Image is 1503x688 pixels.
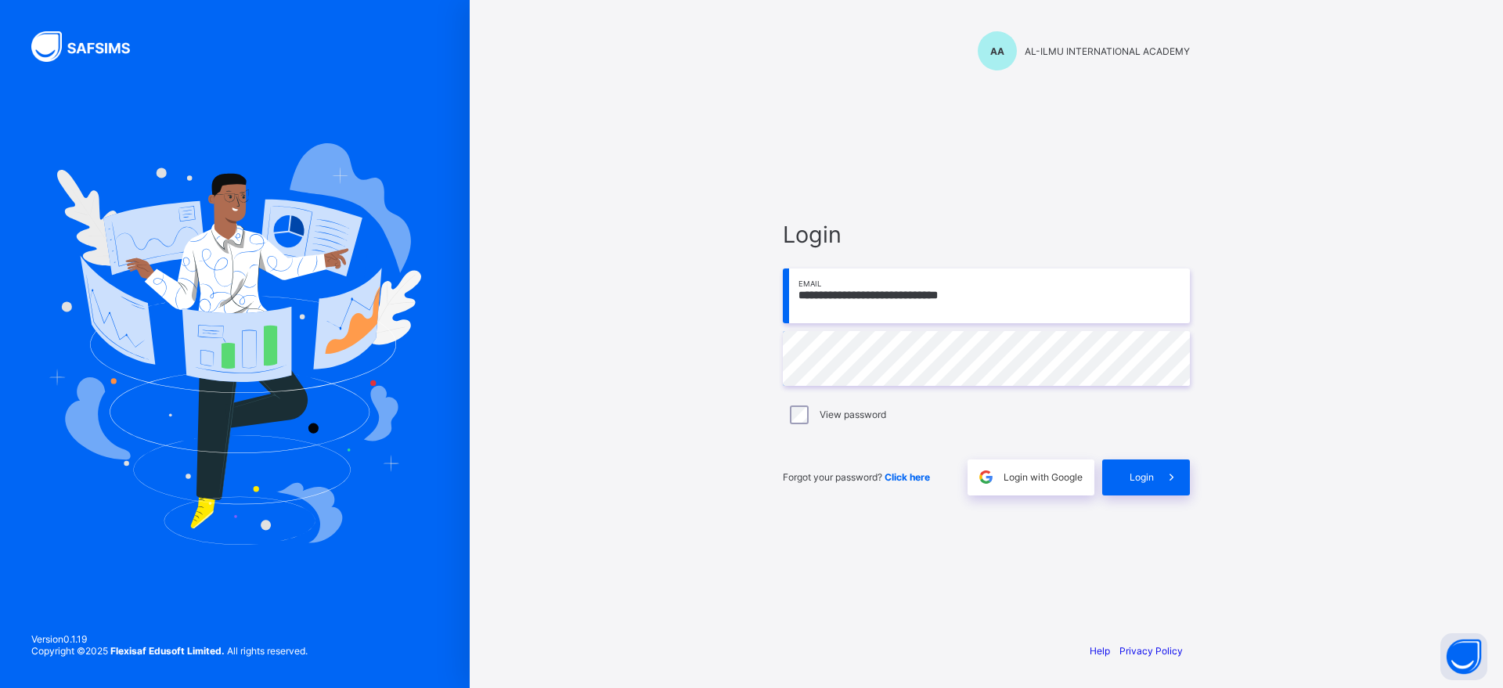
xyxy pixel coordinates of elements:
[49,143,421,544] img: Hero Image
[1119,645,1183,657] a: Privacy Policy
[1004,471,1083,483] span: Login with Google
[820,409,886,420] label: View password
[990,45,1004,57] span: AA
[885,471,930,483] a: Click here
[31,633,308,645] span: Version 0.1.19
[977,468,995,486] img: google.396cfc9801f0270233282035f929180a.svg
[783,221,1190,248] span: Login
[1090,645,1110,657] a: Help
[31,645,308,657] span: Copyright © 2025 All rights reserved.
[1025,45,1190,57] span: AL-ILMU INTERNATIONAL ACADEMY
[110,645,225,657] strong: Flexisaf Edusoft Limited.
[31,31,149,62] img: SAFSIMS Logo
[1130,471,1154,483] span: Login
[1440,633,1487,680] button: Open asap
[783,471,930,483] span: Forgot your password?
